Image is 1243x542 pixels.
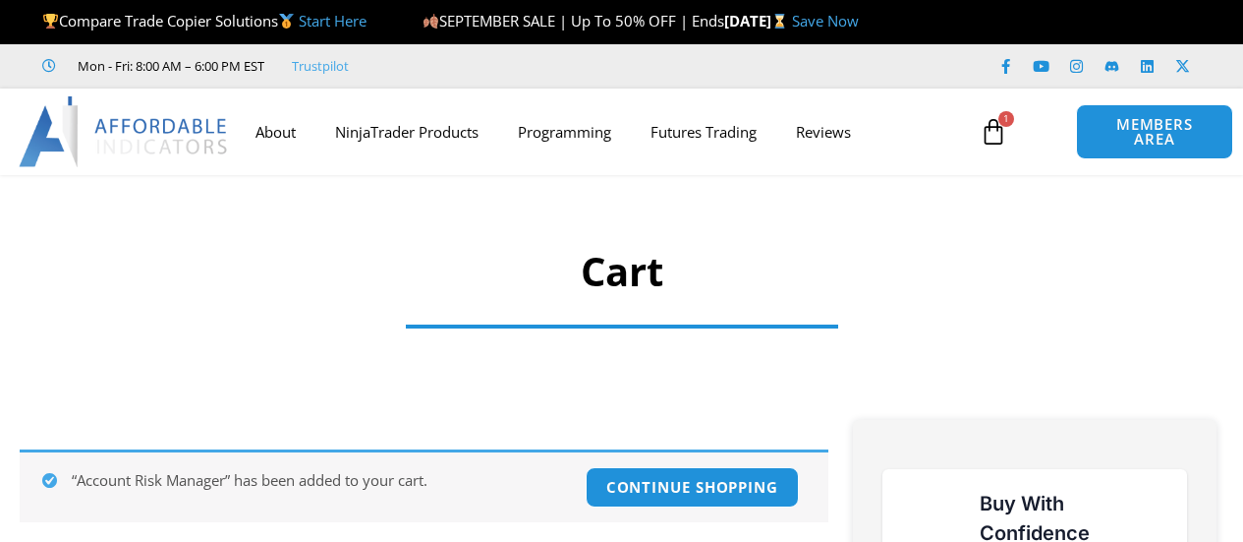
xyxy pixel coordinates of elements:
a: About [236,109,315,154]
div: “Account Risk Manager” has been added to your cart. [20,450,828,522]
span: SEPTEMBER SALE | Up To 50% OFF | Ends [423,11,724,30]
a: Start Here [299,11,367,30]
a: NinjaTrader Products [315,109,498,154]
nav: Menu [236,109,970,154]
span: Mon - Fri: 8:00 AM – 6:00 PM EST [73,54,264,78]
img: 🍂 [424,14,438,29]
a: Trustpilot [292,54,349,78]
img: LogoAI [19,96,230,167]
span: Compare Trade Copier Solutions [42,11,367,30]
a: 1 [950,103,1037,160]
span: 1 [998,111,1014,127]
a: MEMBERS AREA [1076,104,1232,159]
img: 🏆 [43,14,58,29]
strong: [DATE] [724,11,792,30]
a: Continue shopping [586,467,799,508]
h1: Cart [386,244,858,299]
img: 🥇 [279,14,294,29]
img: ⌛ [772,14,787,29]
span: MEMBERS AREA [1097,117,1212,147]
a: Programming [498,109,631,154]
a: Save Now [792,11,859,30]
a: Reviews [776,109,871,154]
a: Futures Trading [631,109,776,154]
